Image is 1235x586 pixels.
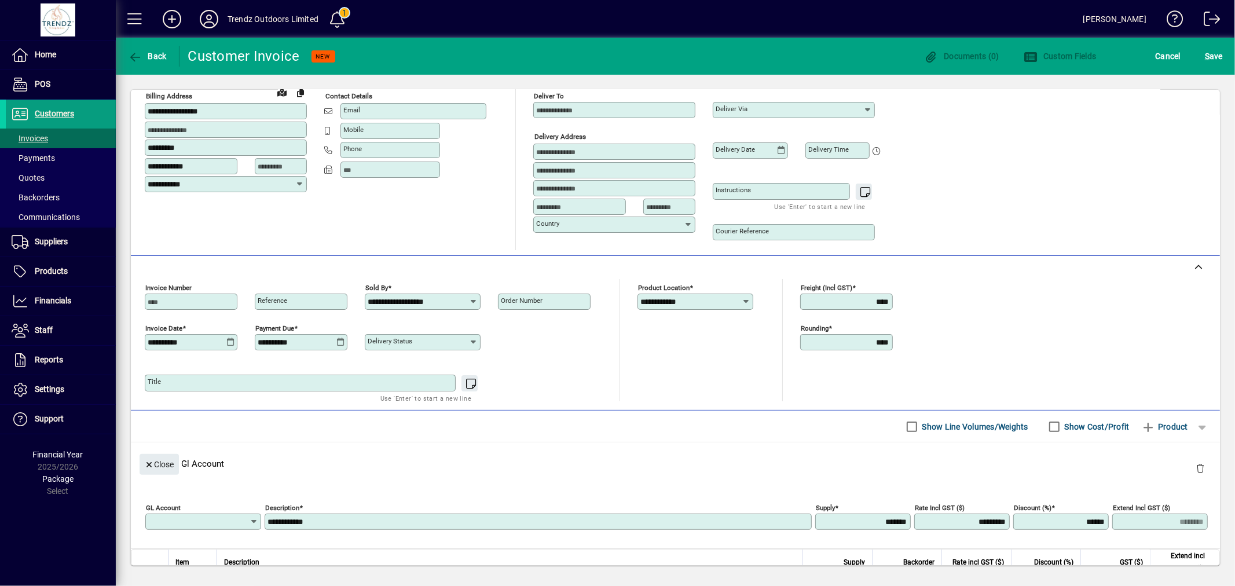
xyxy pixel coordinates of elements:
[844,556,865,569] span: Supply
[952,556,1004,569] span: Rate incl GST ($)
[153,9,190,30] button: Add
[140,454,179,475] button: Close
[6,287,116,316] a: Financials
[1062,421,1130,433] label: Show Cost/Profit
[1153,46,1184,67] button: Cancel
[380,391,471,405] mat-hint: Use 'Enter' to start a new line
[316,53,331,60] span: NEW
[536,219,559,228] mat-label: Country
[6,228,116,257] a: Suppliers
[1135,416,1194,437] button: Product
[343,126,364,134] mat-label: Mobile
[1158,2,1183,40] a: Knowledge Base
[1205,52,1210,61] span: S
[6,257,116,286] a: Products
[365,284,388,292] mat-label: Sold by
[42,474,74,484] span: Package
[1120,556,1143,569] span: GST ($)
[228,10,318,28] div: Trendz Outdoors Limited
[1014,504,1051,512] mat-label: Discount (%)
[175,556,189,569] span: Item
[291,83,310,102] button: Copy to Delivery address
[1186,454,1214,482] button: Delete
[6,316,116,345] a: Staff
[343,106,360,114] mat-label: Email
[716,227,769,235] mat-label: Courier Reference
[144,455,174,474] span: Close
[6,41,116,69] a: Home
[145,324,182,332] mat-label: Invoice date
[12,213,80,222] span: Communications
[190,9,228,30] button: Profile
[35,50,56,59] span: Home
[6,346,116,375] a: Reports
[1195,2,1221,40] a: Logout
[35,109,74,118] span: Customers
[1156,47,1181,65] span: Cancel
[1186,463,1214,473] app-page-header-button: Delete
[6,148,116,168] a: Payments
[638,284,690,292] mat-label: Product location
[6,405,116,434] a: Support
[6,375,116,404] a: Settings
[12,193,60,202] span: Backorders
[224,556,259,569] span: Description
[716,186,751,194] mat-label: Instructions
[534,92,564,100] mat-label: Deliver To
[921,46,1002,67] button: Documents (0)
[12,134,48,143] span: Invoices
[35,79,50,89] span: POS
[188,47,300,65] div: Customer Invoice
[6,129,116,148] a: Invoices
[6,168,116,188] a: Quotes
[258,296,287,305] mat-label: Reference
[915,504,965,512] mat-label: Rate incl GST ($)
[716,145,755,153] mat-label: Delivery date
[1083,10,1146,28] div: [PERSON_NAME]
[265,504,299,512] mat-label: Description
[808,145,849,153] mat-label: Delivery time
[35,355,63,364] span: Reports
[35,384,64,394] span: Settings
[35,325,53,335] span: Staff
[716,105,747,113] mat-label: Deliver via
[125,46,170,67] button: Back
[35,296,71,305] span: Financials
[1205,47,1223,65] span: ave
[920,421,1028,433] label: Show Line Volumes/Weights
[368,337,412,345] mat-label: Delivery status
[924,52,999,61] span: Documents (0)
[116,46,179,67] app-page-header-button: Back
[33,450,83,459] span: Financial Year
[1021,46,1100,67] button: Custom Fields
[903,556,935,569] span: Backorder
[1141,417,1188,436] span: Product
[35,266,68,276] span: Products
[1157,550,1205,575] span: Extend incl GST ($)
[343,145,362,153] mat-label: Phone
[148,378,161,386] mat-label: Title
[1113,504,1170,512] mat-label: Extend incl GST ($)
[6,207,116,227] a: Communications
[775,200,866,213] mat-hint: Use 'Enter' to start a new line
[273,83,291,101] a: View on map
[6,188,116,207] a: Backorders
[801,284,852,292] mat-label: Freight (incl GST)
[1034,556,1073,569] span: Discount (%)
[145,284,192,292] mat-label: Invoice number
[137,459,182,469] app-page-header-button: Close
[801,324,829,332] mat-label: Rounding
[1024,52,1097,61] span: Custom Fields
[501,296,543,305] mat-label: Order number
[146,504,181,512] mat-label: GL Account
[12,153,55,163] span: Payments
[816,504,835,512] mat-label: Supply
[12,173,45,182] span: Quotes
[255,324,294,332] mat-label: Payment due
[35,237,68,246] span: Suppliers
[131,442,1220,485] div: Gl Account
[1202,46,1226,67] button: Save
[6,70,116,99] a: POS
[35,414,64,423] span: Support
[128,52,167,61] span: Back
